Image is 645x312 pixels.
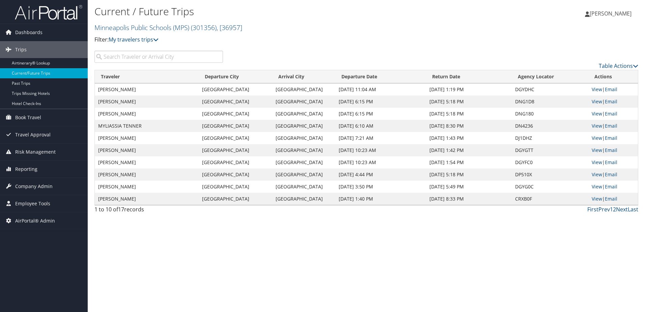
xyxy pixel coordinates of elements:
div: 1 to 10 of records [94,205,223,217]
td: [PERSON_NAME] [95,132,199,144]
td: [DATE] 8:30 PM [426,120,512,132]
td: [DATE] 5:18 PM [426,96,512,108]
td: [PERSON_NAME] [95,83,199,96]
span: , [ 36957 ] [217,23,242,32]
td: | [588,156,638,168]
a: Email [605,196,617,202]
td: [GEOGRAPHIC_DATA] [199,120,273,132]
a: View [592,135,602,141]
td: [DATE] 5:18 PM [426,168,512,181]
span: Trips [15,41,27,58]
th: Return Date: activate to sort column ascending [426,70,512,83]
td: | [588,193,638,205]
a: View [592,123,602,129]
a: 2 [613,206,616,213]
a: Minneapolis Public Schools (MPS) [94,23,242,32]
th: Departure Date: activate to sort column descending [335,70,426,83]
th: Agency Locator: activate to sort column ascending [512,70,588,83]
p: Filter: [94,35,457,44]
span: Travel Approval [15,126,51,143]
td: [PERSON_NAME] [95,168,199,181]
span: Risk Management [15,144,56,160]
td: [GEOGRAPHIC_DATA] [272,181,335,193]
a: View [592,147,602,153]
th: Traveler: activate to sort column ascending [95,70,199,83]
td: [GEOGRAPHIC_DATA] [272,120,335,132]
td: | [588,144,638,156]
td: [DATE] 1:42 PM [426,144,512,156]
td: [GEOGRAPHIC_DATA] [272,132,335,144]
td: [DATE] 1:19 PM [426,83,512,96]
td: [GEOGRAPHIC_DATA] [272,168,335,181]
a: [PERSON_NAME] [585,3,638,24]
td: [GEOGRAPHIC_DATA] [199,181,273,193]
a: Table Actions [599,62,638,70]
a: 1 [610,206,613,213]
td: DP510X [512,168,588,181]
a: Email [605,171,617,178]
td: CRXB0F [512,193,588,205]
span: [PERSON_NAME] [590,10,632,17]
th: Actions [588,70,638,83]
td: [PERSON_NAME] [95,144,199,156]
td: | [588,168,638,181]
a: View [592,98,602,105]
th: Departure City: activate to sort column ascending [199,70,273,83]
td: [GEOGRAPHIC_DATA] [272,144,335,156]
td: [GEOGRAPHIC_DATA] [199,108,273,120]
span: 17 [118,206,124,213]
td: [DATE] 1:54 PM [426,156,512,168]
a: Email [605,147,617,153]
a: Prev [598,206,610,213]
td: [GEOGRAPHIC_DATA] [272,193,335,205]
td: [DATE] 1:43 PM [426,132,512,144]
a: View [592,110,602,117]
td: [GEOGRAPHIC_DATA] [272,96,335,108]
td: [PERSON_NAME] [95,181,199,193]
h1: Current / Future Trips [94,4,457,19]
td: [GEOGRAPHIC_DATA] [199,168,273,181]
td: [DATE] 10:23 AM [335,156,426,168]
span: AirPortal® Admin [15,212,55,229]
th: Arrival City: activate to sort column ascending [272,70,335,83]
a: Next [616,206,628,213]
td: [GEOGRAPHIC_DATA] [199,144,273,156]
td: [DATE] 5:18 PM [426,108,512,120]
span: Employee Tools [15,195,50,212]
a: View [592,86,602,93]
td: [GEOGRAPHIC_DATA] [272,83,335,96]
span: Book Travel [15,109,41,126]
td: [DATE] 11:04 AM [335,83,426,96]
a: Email [605,98,617,105]
td: [DATE] 3:50 PM [335,181,426,193]
img: airportal-logo.png [15,4,82,20]
a: Email [605,86,617,93]
td: DGYG0C [512,181,588,193]
a: View [592,171,602,178]
td: [PERSON_NAME] [95,156,199,168]
a: First [587,206,598,213]
a: Last [628,206,638,213]
td: DJ1DHZ [512,132,588,144]
td: [GEOGRAPHIC_DATA] [199,156,273,168]
a: Email [605,183,617,190]
a: Email [605,123,617,129]
a: View [592,196,602,202]
td: [DATE] 5:49 PM [426,181,512,193]
td: DNG1D8 [512,96,588,108]
td: | [588,108,638,120]
td: | [588,96,638,108]
span: ( 301356 ) [191,23,217,32]
a: Email [605,110,617,117]
span: Company Admin [15,178,53,195]
td: [GEOGRAPHIC_DATA] [199,132,273,144]
input: Search Traveler or Arrival City [94,51,223,63]
td: [DATE] 6:15 PM [335,108,426,120]
span: Reporting [15,161,37,178]
td: [GEOGRAPHIC_DATA] [199,83,273,96]
td: [PERSON_NAME] [95,193,199,205]
td: [GEOGRAPHIC_DATA] [272,108,335,120]
a: View [592,159,602,165]
a: Email [605,159,617,165]
td: [DATE] 10:23 AM [335,144,426,156]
